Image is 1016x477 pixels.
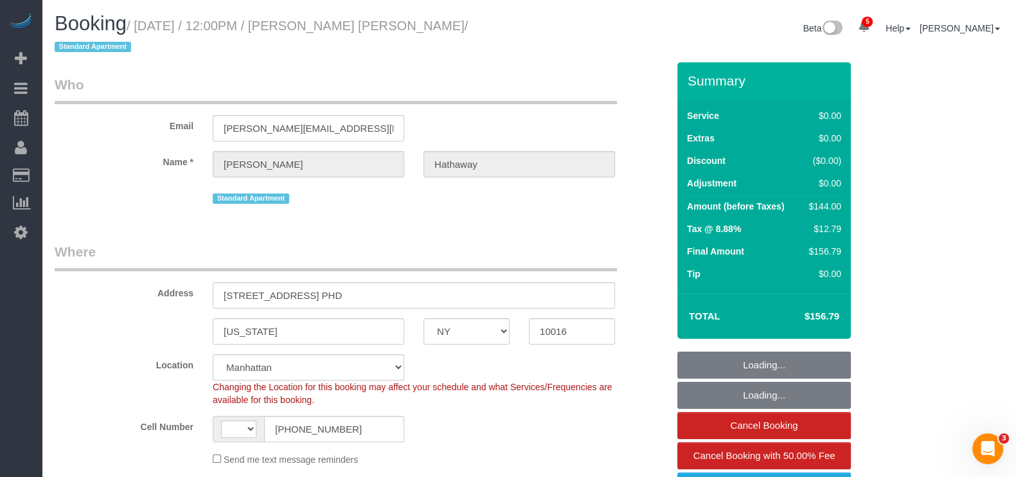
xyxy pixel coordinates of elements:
input: Cell Number [264,416,404,442]
label: Name * [45,151,203,168]
a: [PERSON_NAME] [920,23,1000,33]
label: Service [687,109,719,122]
span: 3 [999,433,1009,444]
span: Booking [55,12,127,35]
a: Cancel Booking with 50.00% Fee [677,442,851,469]
input: Email [213,115,404,141]
span: 5 [862,17,873,27]
span: Standard Apartment [213,194,289,204]
label: Address [45,282,203,300]
span: Send me text message reminders [224,455,358,465]
span: Cancel Booking with 50.00% Fee [693,450,835,461]
div: $144.00 [804,200,841,213]
h3: Summary [688,73,844,88]
div: $12.79 [804,222,841,235]
div: $0.00 [804,109,841,122]
a: 5 [851,13,877,41]
label: Tax @ 8.88% [687,222,741,235]
div: ($0.00) [804,154,841,167]
h4: $156.79 [766,311,839,322]
div: $0.00 [804,132,841,145]
div: $0.00 [804,177,841,190]
label: Extras [687,132,715,145]
label: Tip [687,267,700,280]
span: Changing the Location for this booking may affect your schedule and what Services/Frequencies are... [213,382,612,405]
input: First Name [213,151,404,177]
iframe: Intercom live chat [972,433,1003,464]
a: Help [886,23,911,33]
input: Zip Code [529,318,615,345]
img: Automaid Logo [8,13,33,31]
label: Amount (before Taxes) [687,200,784,213]
small: / [DATE] / 12:00PM / [PERSON_NAME] [PERSON_NAME] [55,19,468,55]
label: Adjustment [687,177,736,190]
label: Email [45,115,203,132]
a: Beta [803,23,843,33]
input: City [213,318,404,345]
div: $0.00 [804,267,841,280]
legend: Who [55,75,617,104]
label: Location [45,354,203,372]
label: Discount [687,154,726,167]
label: Cell Number [45,416,203,433]
input: Last Name [423,151,615,177]
legend: Where [55,242,617,271]
strong: Total [689,310,720,321]
img: New interface [821,21,842,37]
span: Standard Apartment [55,42,131,52]
div: $156.79 [804,245,841,258]
a: Cancel Booking [677,412,851,439]
label: Final Amount [687,245,744,258]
